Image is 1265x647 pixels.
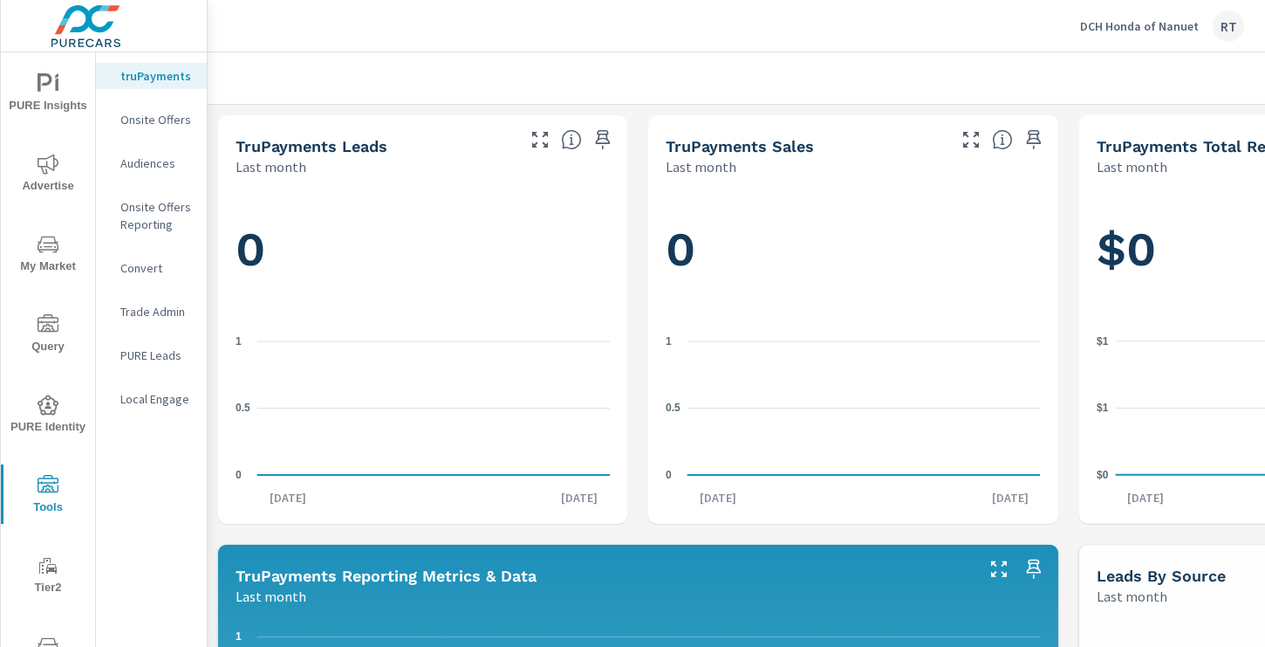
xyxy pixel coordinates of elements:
[6,154,90,196] span: Advertise
[96,107,207,133] div: Onsite Offers
[236,567,537,585] h5: truPayments Reporting Metrics & Data
[6,314,90,357] span: Query
[236,156,306,177] p: Last month
[236,335,242,348] text: 1
[236,402,250,414] text: 0.5
[666,137,814,155] h5: truPayments Sales
[687,489,749,506] p: [DATE]
[666,335,672,348] text: 1
[96,194,207,237] div: Onsite Offers Reporting
[257,489,318,506] p: [DATE]
[1020,126,1048,154] span: Save this to your personalized report
[957,126,985,154] button: Make Fullscreen
[6,555,90,598] span: Tier2
[666,402,680,414] text: 0.5
[1115,489,1176,506] p: [DATE]
[236,220,610,279] h1: 0
[666,220,1040,279] h1: 0
[1097,156,1167,177] p: Last month
[1097,402,1109,414] text: $1
[120,303,193,320] p: Trade Admin
[236,469,242,481] text: 0
[120,259,193,277] p: Convert
[120,198,193,233] p: Onsite Offers Reporting
[236,630,242,643] text: 1
[120,390,193,408] p: Local Engage
[96,150,207,176] div: Audiences
[1020,555,1048,583] span: Save this to your personalized report
[120,111,193,128] p: Onsite Offers
[120,155,193,172] p: Audiences
[666,469,672,481] text: 0
[1097,586,1167,607] p: Last month
[120,67,193,85] p: truPayments
[1097,468,1109,480] text: $0
[6,395,90,437] span: PURE Identity
[589,126,617,154] span: Save this to your personalized report
[1097,334,1109,347] text: $1
[1097,567,1226,585] h5: Leads By Source
[561,129,582,150] span: The number of truPayments leads.
[6,475,90,518] span: Tools
[526,126,554,154] button: Make Fullscreen
[236,137,387,155] h5: truPayments Leads
[120,347,193,364] p: PURE Leads
[980,489,1041,506] p: [DATE]
[236,586,306,607] p: Last month
[549,489,610,506] p: [DATE]
[6,73,90,116] span: PURE Insights
[666,156,736,177] p: Last month
[96,255,207,281] div: Convert
[6,234,90,277] span: My Market
[96,299,207,325] div: Trade Admin
[1080,18,1199,34] p: DCH Honda of Nanuet
[96,386,207,412] div: Local Engage
[985,555,1013,583] button: Make Fullscreen
[992,129,1013,150] span: Number of sales matched to a truPayments lead. [Source: This data is sourced from the dealer's DM...
[96,342,207,368] div: PURE Leads
[1213,10,1244,42] div: RT
[96,63,207,89] div: truPayments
